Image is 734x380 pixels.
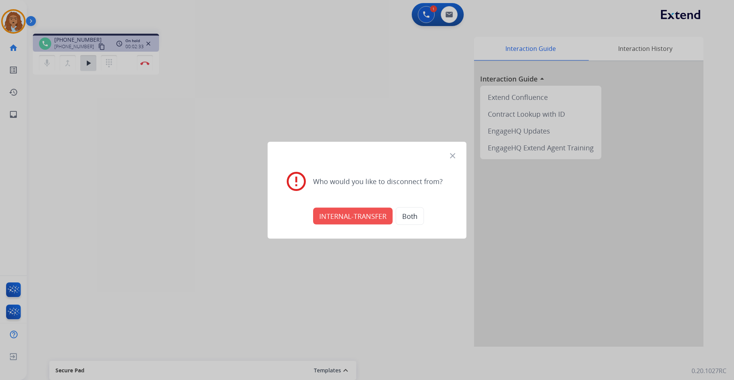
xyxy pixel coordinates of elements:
button: Both [396,207,424,225]
mat-icon: error_outline [285,170,308,193]
mat-icon: close [448,151,457,160]
button: INTERNAL-TRANSFER [313,207,393,224]
span: Who would you like to disconnect from? [313,176,443,187]
p: 0.20.1027RC [692,366,726,375]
